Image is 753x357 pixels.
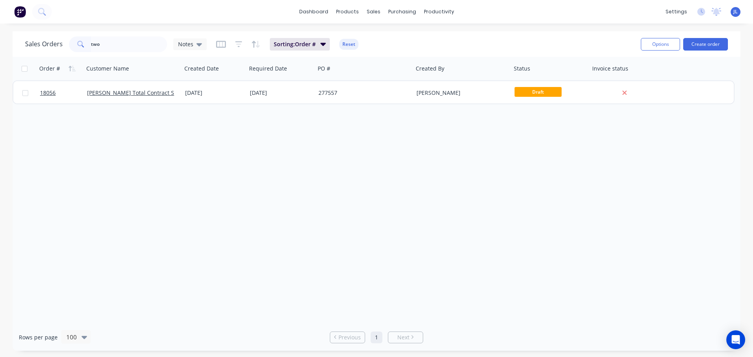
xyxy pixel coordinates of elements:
[384,6,420,18] div: purchasing
[295,6,332,18] a: dashboard
[514,65,530,72] div: Status
[40,81,87,105] a: 18056
[318,65,330,72] div: PO #
[683,38,728,51] button: Create order
[185,89,244,97] div: [DATE]
[332,6,363,18] div: products
[86,65,129,72] div: Customer Name
[420,6,458,18] div: productivity
[274,40,316,48] span: Sorting: Order #
[641,38,680,51] button: Options
[363,6,384,18] div: sales
[416,65,444,72] div: Created By
[87,89,231,96] a: [PERSON_NAME] Total Contract Solutions (TSM) Pty Ltd
[19,333,58,341] span: Rows per page
[592,65,628,72] div: Invoice status
[39,65,60,72] div: Order #
[318,89,406,97] div: 277557
[178,40,193,48] span: Notes
[371,332,382,343] a: Page 1 is your current page
[733,8,738,15] span: JL
[250,89,312,97] div: [DATE]
[330,333,365,341] a: Previous page
[327,332,426,343] ul: Pagination
[339,39,358,50] button: Reset
[388,333,423,341] a: Next page
[397,333,409,341] span: Next
[14,6,26,18] img: Factory
[417,89,504,97] div: [PERSON_NAME]
[726,330,745,349] div: Open Intercom Messenger
[662,6,691,18] div: settings
[270,38,330,51] button: Sorting:Order #
[515,87,562,97] span: Draft
[40,89,56,97] span: 18056
[249,65,287,72] div: Required Date
[338,333,361,341] span: Previous
[91,36,167,52] input: Search...
[184,65,219,72] div: Created Date
[25,40,63,48] h1: Sales Orders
